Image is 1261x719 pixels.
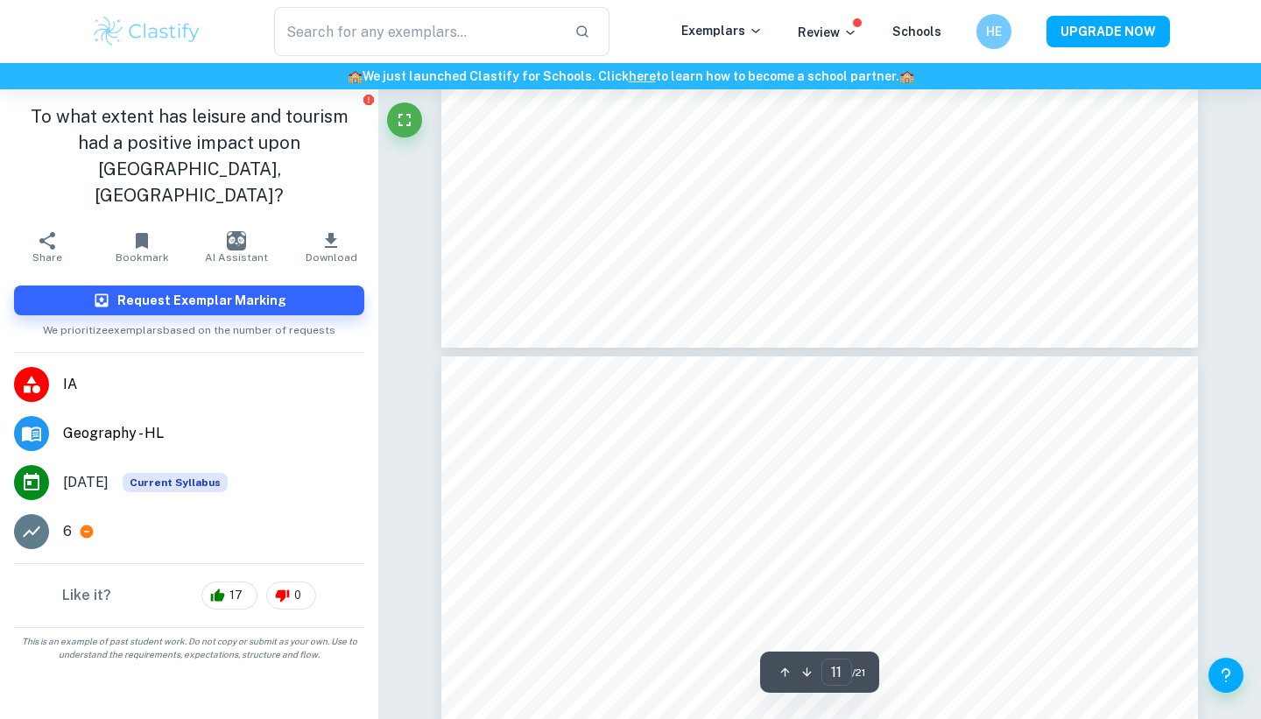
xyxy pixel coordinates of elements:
span: 🏫 [348,69,363,83]
span: 0 [285,587,311,604]
button: HE [976,14,1011,49]
div: 0 [266,582,316,610]
a: here [629,69,656,83]
span: Geography - HL [63,423,364,444]
button: Help and Feedback [1208,658,1243,693]
button: Report issue [362,93,375,106]
h6: Request Exemplar Marking [117,291,286,310]
h6: HE [984,22,1004,41]
button: Bookmark [95,222,189,271]
p: Review [798,23,857,42]
img: Clastify logo [91,14,202,49]
span: Bookmark [116,251,169,264]
button: AI Assistant [189,222,284,271]
span: AI Assistant [205,251,268,264]
span: [DATE] [63,472,109,493]
h1: To what extent has leisure and tourism had a positive impact upon [GEOGRAPHIC_DATA], [GEOGRAPHIC_... [14,103,364,208]
span: 17 [220,587,252,604]
a: Schools [892,25,941,39]
span: / 21 [852,665,865,680]
h6: Like it? [62,585,111,606]
h6: We just launched Clastify for Schools. Click to learn how to become a school partner. [4,67,1257,86]
img: AI Assistant [227,231,246,250]
div: This exemplar is based on the current syllabus. Feel free to refer to it for inspiration/ideas wh... [123,473,228,492]
span: We prioritize exemplars based on the number of requests [43,315,335,338]
button: UPGRADE NOW [1046,16,1170,47]
span: This is an example of past student work. Do not copy or submit as your own. Use to understand the... [7,635,371,661]
span: Current Syllabus [123,473,228,492]
span: Share [32,251,62,264]
button: Fullscreen [387,102,422,137]
div: 17 [201,582,257,610]
p: 6 [63,521,72,542]
span: 🏫 [899,69,914,83]
p: Exemplars [681,21,763,40]
button: Request Exemplar Marking [14,285,364,315]
span: IA [63,374,364,395]
span: Download [306,251,357,264]
button: Download [284,222,378,271]
input: Search for any exemplars... [274,7,560,56]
